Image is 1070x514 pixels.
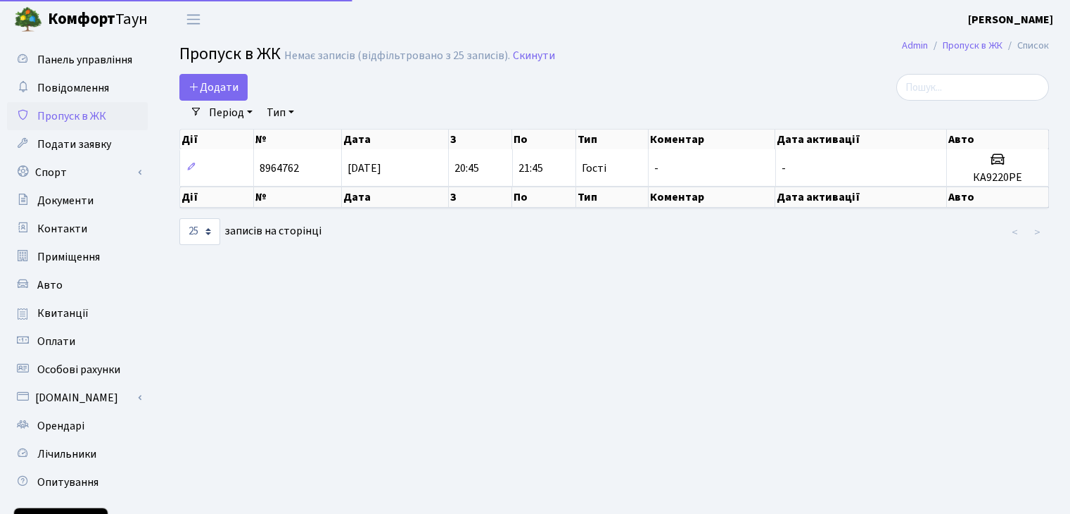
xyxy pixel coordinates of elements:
[512,187,576,208] th: По
[7,74,148,102] a: Повідомлення
[518,161,543,176] span: 21:45
[254,187,342,208] th: №
[654,161,658,176] span: -
[37,418,84,434] span: Орендарі
[48,8,148,32] span: Таун
[37,334,75,349] span: Оплати
[203,101,258,125] a: Період
[947,187,1049,208] th: Авто
[512,130,576,149] th: По
[454,161,479,176] span: 20:45
[37,446,96,462] span: Лічильники
[902,38,928,53] a: Admin
[7,243,148,271] a: Приміщення
[953,171,1043,184] h5: КА9220РЕ
[7,412,148,440] a: Орендарі
[37,193,94,208] span: Документи
[260,161,299,176] span: 8964762
[261,101,300,125] a: Тип
[896,74,1049,101] input: Пошук...
[576,130,649,149] th: Тип
[513,49,555,63] a: Скинути
[775,130,947,149] th: Дата активації
[348,161,381,176] span: [DATE]
[179,74,248,101] a: Додати
[7,102,148,130] a: Пропуск в ЖК
[37,52,132,68] span: Панель управління
[37,306,89,321] span: Квитанції
[7,130,148,158] a: Подати заявку
[7,299,148,327] a: Квитанції
[37,362,120,377] span: Особові рахунки
[775,187,947,208] th: Дата активації
[947,130,1049,149] th: Авто
[37,108,106,124] span: Пропуск в ЖК
[881,31,1070,61] nav: breadcrumb
[180,187,254,208] th: Дії
[7,46,148,74] a: Панель управління
[14,6,42,34] img: logo.png
[7,215,148,243] a: Контакти
[179,42,281,66] span: Пропуск в ЖК
[179,218,220,245] select: записів на сторінці
[1002,38,1049,54] li: Список
[176,8,211,31] button: Переключити навігацію
[449,130,513,149] th: З
[7,384,148,412] a: [DOMAIN_NAME]
[37,475,98,490] span: Опитування
[582,163,606,174] span: Гості
[7,356,148,384] a: Особові рахунки
[649,187,776,208] th: Коментар
[37,221,87,237] span: Контакти
[342,130,449,149] th: Дата
[342,187,449,208] th: Дата
[37,277,63,293] span: Авто
[37,137,111,152] span: Подати заявку
[7,187,148,215] a: Документи
[7,327,148,356] a: Оплати
[7,158,148,187] a: Спорт
[968,11,1053,28] a: [PERSON_NAME]
[180,130,254,149] th: Дії
[782,161,786,176] span: -
[284,49,510,63] div: Немає записів (відфільтровано з 25 записів).
[968,12,1053,27] b: [PERSON_NAME]
[943,38,1002,53] a: Пропуск в ЖК
[449,187,513,208] th: З
[7,271,148,299] a: Авто
[254,130,342,149] th: №
[37,249,100,265] span: Приміщення
[189,80,238,95] span: Додати
[7,468,148,496] a: Опитування
[7,440,148,468] a: Лічильники
[649,130,776,149] th: Коментар
[48,8,115,30] b: Комфорт
[576,187,649,208] th: Тип
[179,218,321,245] label: записів на сторінці
[37,80,109,96] span: Повідомлення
